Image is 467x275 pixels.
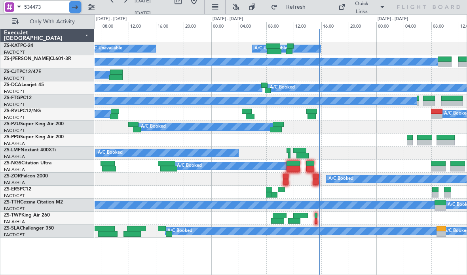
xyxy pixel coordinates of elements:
span: ZS-TTH [4,200,20,205]
span: ZS-NGS [4,161,21,166]
div: 00:00 [211,22,239,29]
a: ZS-FTGPC12 [4,96,32,100]
a: ZS-PPGSuper King Air 200 [4,135,64,139]
div: A/C Booked [177,160,202,172]
div: A/C Booked [270,82,295,94]
div: A/C Unavailable [254,43,287,55]
div: A/C Booked [328,173,353,185]
span: ZS-[PERSON_NAME] [4,57,50,61]
a: FACT/CPT [4,232,25,238]
a: FACT/CPT [4,128,25,134]
a: ZS-ERSPC12 [4,187,31,192]
a: ZS-KATPC-24 [4,43,33,48]
a: FACT/CPT [4,206,25,212]
div: 16:00 [156,22,184,29]
button: Refresh [267,1,315,13]
span: ZS-DCA [4,83,21,87]
div: 16:00 [321,22,349,29]
div: 08:00 [431,22,459,29]
span: ZS-TWP [4,213,21,218]
a: FACT/CPT [4,75,25,81]
span: ZS-PPG [4,135,20,139]
div: 20:00 [349,22,376,29]
span: ZS-ZOR [4,174,21,179]
a: ZS-ZORFalcon 2000 [4,174,48,179]
a: ZS-[PERSON_NAME]CL601-3R [4,57,71,61]
a: ZS-TTHCessna Citation M2 [4,200,63,205]
a: FALA/HLA [4,167,25,173]
a: FALA/HLA [4,154,25,160]
div: 04:00 [239,22,266,29]
span: ZS-LMF [4,148,21,153]
span: ZS-FTG [4,96,20,100]
a: ZS-LMFNextant 400XTi [4,148,56,153]
div: A/C Booked [98,147,123,159]
a: ZS-TWPKing Air 260 [4,213,50,218]
span: ZS-ERS [4,187,20,192]
div: 12:00 [294,22,321,29]
a: FACT/CPT [4,115,25,121]
input: Trip Number [24,1,70,13]
a: FACT/CPT [4,193,25,199]
a: ZS-SLAChallenger 350 [4,226,54,231]
a: FALA/HLA [4,180,25,186]
a: ZS-PZUSuper King Air 200 [4,122,64,126]
div: [DATE] - [DATE] [213,16,243,23]
a: FACT/CPT [4,89,25,94]
div: 20:00 [184,22,211,29]
div: 00:00 [376,22,404,29]
a: ZS-DCALearjet 45 [4,83,44,87]
a: FALA/HLA [4,219,25,225]
a: ZS-NGSCitation Ultra [4,161,51,166]
button: Only With Activity [9,15,86,28]
div: A/C Booked [141,121,166,133]
span: ZS-CJT [4,70,19,74]
div: A/C Unavailable [89,43,122,55]
div: A/C Booked [167,225,192,237]
div: [DATE] - [DATE] [96,16,127,23]
span: ZS-PZU [4,122,20,126]
div: 04:00 [404,22,431,29]
span: ZS-KAT [4,43,20,48]
span: Only With Activity [21,19,84,24]
span: Refresh [279,4,312,10]
a: FACT/CPT [4,102,25,107]
div: 08:00 [266,22,294,29]
div: [DATE] - [DATE] [378,16,408,23]
div: 12:00 [129,22,156,29]
a: FALA/HLA [4,141,25,147]
div: 08:00 [101,22,129,29]
button: Quick Links [334,1,389,13]
span: ZS-SLA [4,226,20,231]
span: ZS-RVL [4,109,20,113]
a: FACT/CPT [4,49,25,55]
a: ZS-CJTPC12/47E [4,70,41,74]
a: ZS-RVLPC12/NG [4,109,41,113]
